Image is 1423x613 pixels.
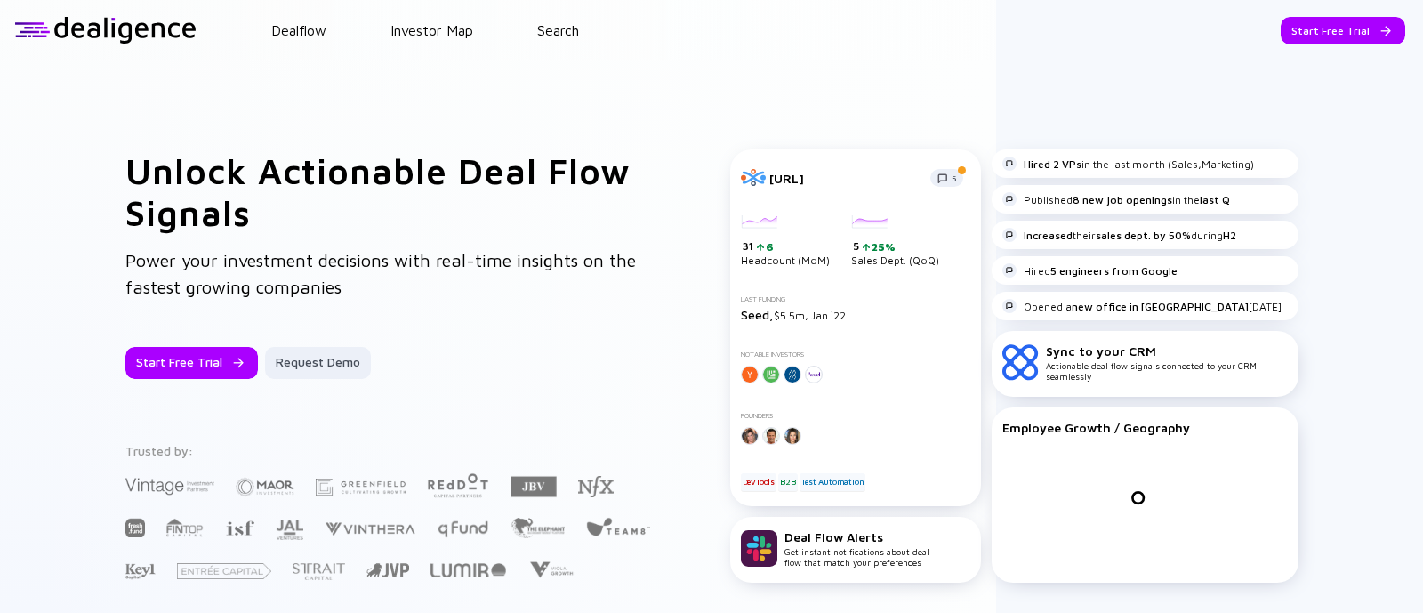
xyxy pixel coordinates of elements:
img: Maor Investments [236,472,294,502]
strong: H2 [1223,229,1236,242]
div: DevTools [741,473,776,491]
img: Lumir Ventures [430,563,506,577]
div: Deal Flow Alerts [784,529,929,544]
img: Entrée Capital [177,563,271,579]
img: Q Fund [437,518,489,539]
div: 6 [764,240,774,254]
div: [URL] [769,171,920,186]
button: Start Free Trial [1281,17,1405,44]
img: Greenfield Partners [316,479,406,496]
img: Vinthera [325,520,415,537]
div: their during [1002,228,1236,242]
a: Investor Map [390,22,473,38]
div: B2B [778,473,797,491]
div: Headcount (MoM) [741,215,830,267]
img: Israel Secondary Fund [225,520,254,536]
a: Dealflow [271,22,326,38]
img: Vintage Investment Partners [125,476,214,496]
button: Request Demo [265,347,371,379]
strong: last Q [1200,193,1230,206]
img: Red Dot Capital Partners [427,470,489,499]
strong: sales dept. by 50% [1096,229,1191,242]
span: Power your investment decisions with real-time insights on the fastest growing companies [125,250,636,297]
div: Get instant notifications about deal flow that match your preferences [784,529,929,568]
img: Jerusalem Venture Partners [366,563,409,577]
strong: Hired 2 VPs [1024,157,1081,171]
strong: 5 engineers from Google [1050,264,1178,278]
img: JAL Ventures [276,520,303,540]
img: Team8 [586,517,650,536]
div: $5.5m, Jan `22 [741,307,970,322]
span: Seed, [741,307,774,322]
div: Hired [1002,263,1178,278]
img: The Elephant [511,518,565,538]
strong: 8 new job openings [1073,193,1172,206]
strong: new office in [GEOGRAPHIC_DATA] [1072,300,1249,313]
div: Founders [741,412,970,420]
div: 25% [870,240,896,254]
img: Strait Capital [293,563,345,580]
div: 31 [743,239,830,254]
div: Opened a [DATE] [1002,299,1282,313]
h1: Unlock Actionable Deal Flow Signals [125,149,659,233]
div: Employee Growth / Geography [1002,420,1288,435]
div: Sales Dept. (QoQ) [851,215,939,267]
div: Notable Investors [741,351,970,359]
img: Viola Growth [527,561,575,578]
img: Key1 Capital [125,563,156,580]
div: in the last month (Sales,Marketing) [1002,157,1254,171]
div: Last Funding [741,295,970,303]
img: JBV Capital [511,475,557,498]
div: Trusted by: [125,443,654,458]
div: Actionable deal flow signals connected to your CRM seamlessly [1046,343,1288,382]
div: 5 [853,239,939,254]
img: NFX [578,476,614,497]
div: Sync to your CRM [1046,343,1288,359]
div: Test Automation [800,473,865,491]
div: Published in the [1002,192,1230,206]
a: Search [537,22,579,38]
img: FINTOP Capital [166,518,204,537]
strong: Increased [1024,229,1073,242]
button: Start Free Trial [125,347,258,379]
